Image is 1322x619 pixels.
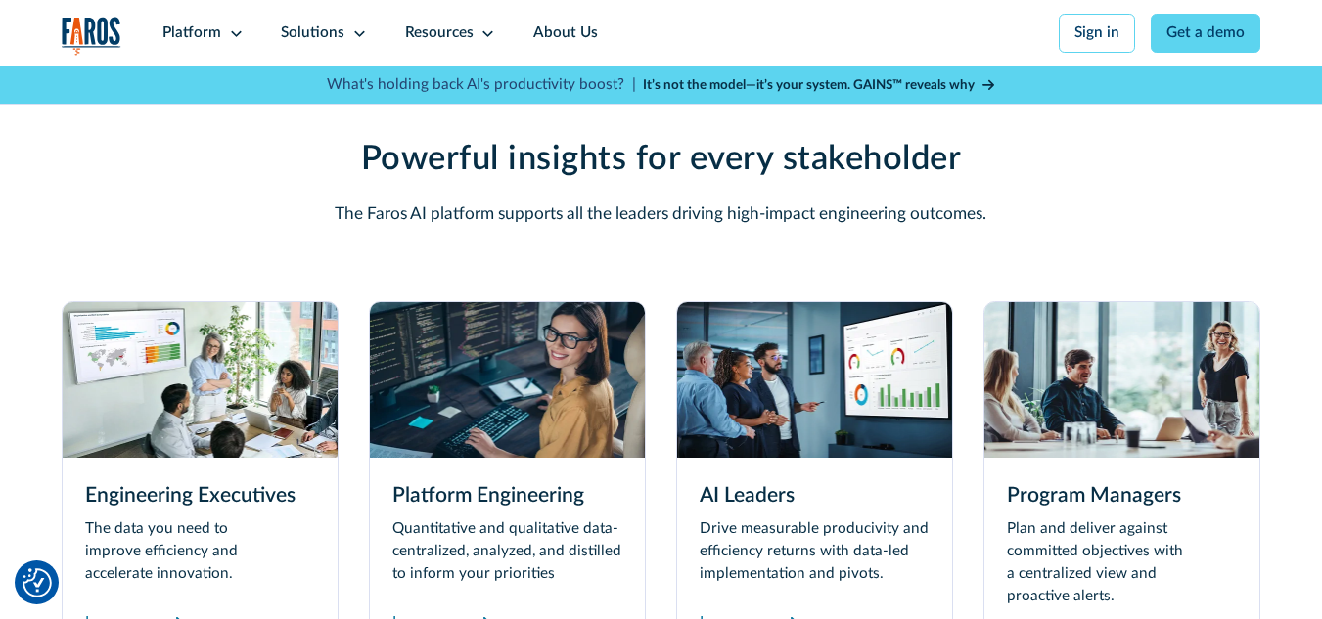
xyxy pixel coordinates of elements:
div: Solutions [281,22,344,45]
strong: It’s not the model—it’s your system. GAINS™ reveals why [643,78,975,92]
h3: Platform Engineering [392,480,622,511]
p: Quantitative and qualitative data-centralized, analyzed, and distilled to inform your priorities [392,518,622,586]
p: Plan and deliver against committed objectives with a centralized view and proactive alerts. [1007,518,1237,608]
a: Get a demo [1151,14,1261,53]
p: The data you need to improve efficiency and accelerate innovation. [85,518,315,586]
p: What's holding back AI's productivity boost? | [327,74,636,97]
p: Drive measurable producivity and efficiency returns with data-led implementation and pivots. [700,518,930,586]
img: Logo of the analytics and reporting company Faros. [62,17,121,56]
a: home [62,17,121,56]
h3: Engineering Executives [85,480,315,511]
a: It’s not the model—it’s your system. GAINS™ reveals why [643,75,995,95]
h3: AI Leaders [700,480,930,511]
div: Resources [405,22,474,45]
a: Sign in [1059,14,1136,53]
h3: Program Managers [1007,480,1237,511]
p: The Faros AI platform supports all the leaders driving high-impact engineering outcomes. [211,201,1111,227]
div: Platform [162,22,221,45]
button: Cookie Settings [23,568,52,597]
h2: Powerful insights for every stakeholder [211,139,1111,179]
img: Revisit consent button [23,568,52,597]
